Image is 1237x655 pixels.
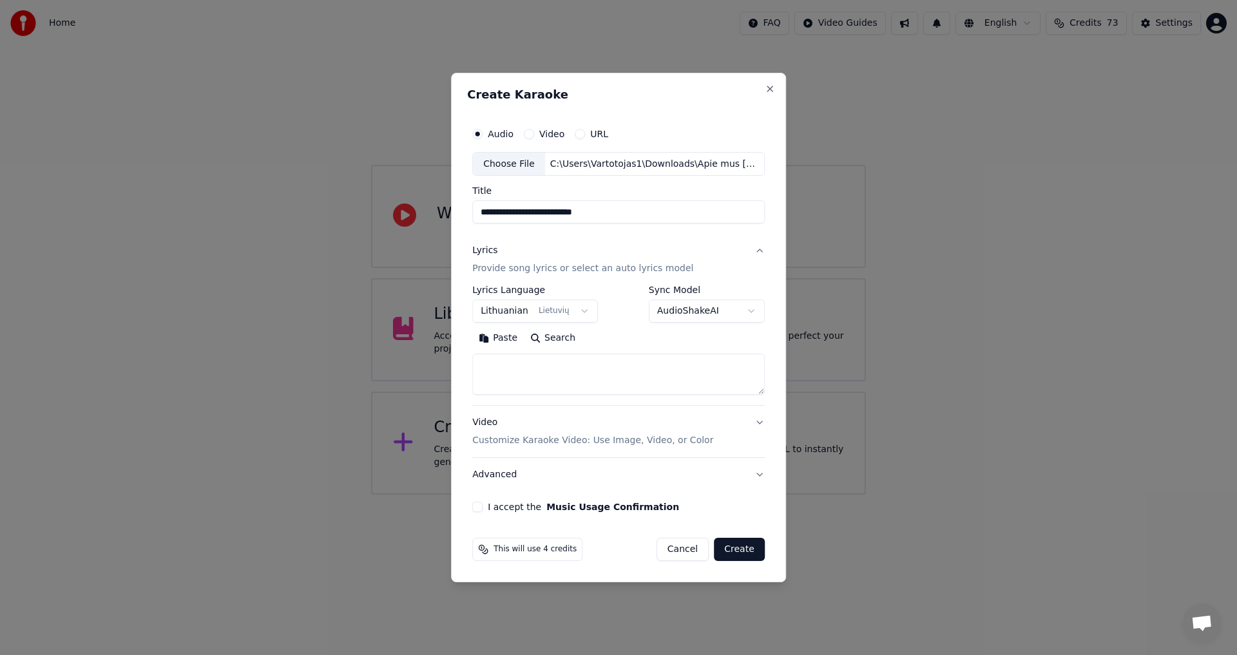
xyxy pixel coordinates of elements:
label: URL [590,129,608,138]
div: Lyrics [472,245,497,258]
button: Advanced [472,458,765,491]
button: LyricsProvide song lyrics or select an auto lyrics model [472,234,765,286]
span: This will use 4 credits [494,544,577,555]
p: Customize Karaoke Video: Use Image, Video, or Color [472,434,713,447]
label: Video [539,129,564,138]
button: Search [524,328,582,349]
button: Create [714,538,765,561]
label: Sync Model [649,286,765,295]
label: I accept the [488,502,679,511]
label: Audio [488,129,513,138]
button: Paste [472,328,524,349]
button: Cancel [657,538,709,561]
p: Provide song lyrics or select an auto lyrics model [472,263,693,276]
div: Choose File [473,153,545,176]
button: I accept the [546,502,679,511]
div: LyricsProvide song lyrics or select an auto lyrics model [472,286,765,406]
div: C:\Users\Vartotojas1\Downloads\Apie mus [qMoHncW4YV0].mp3 [545,158,764,171]
label: Title [472,187,765,196]
div: Video [472,417,713,448]
h2: Create Karaoke [467,89,770,100]
button: VideoCustomize Karaoke Video: Use Image, Video, or Color [472,406,765,458]
label: Lyrics Language [472,286,598,295]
